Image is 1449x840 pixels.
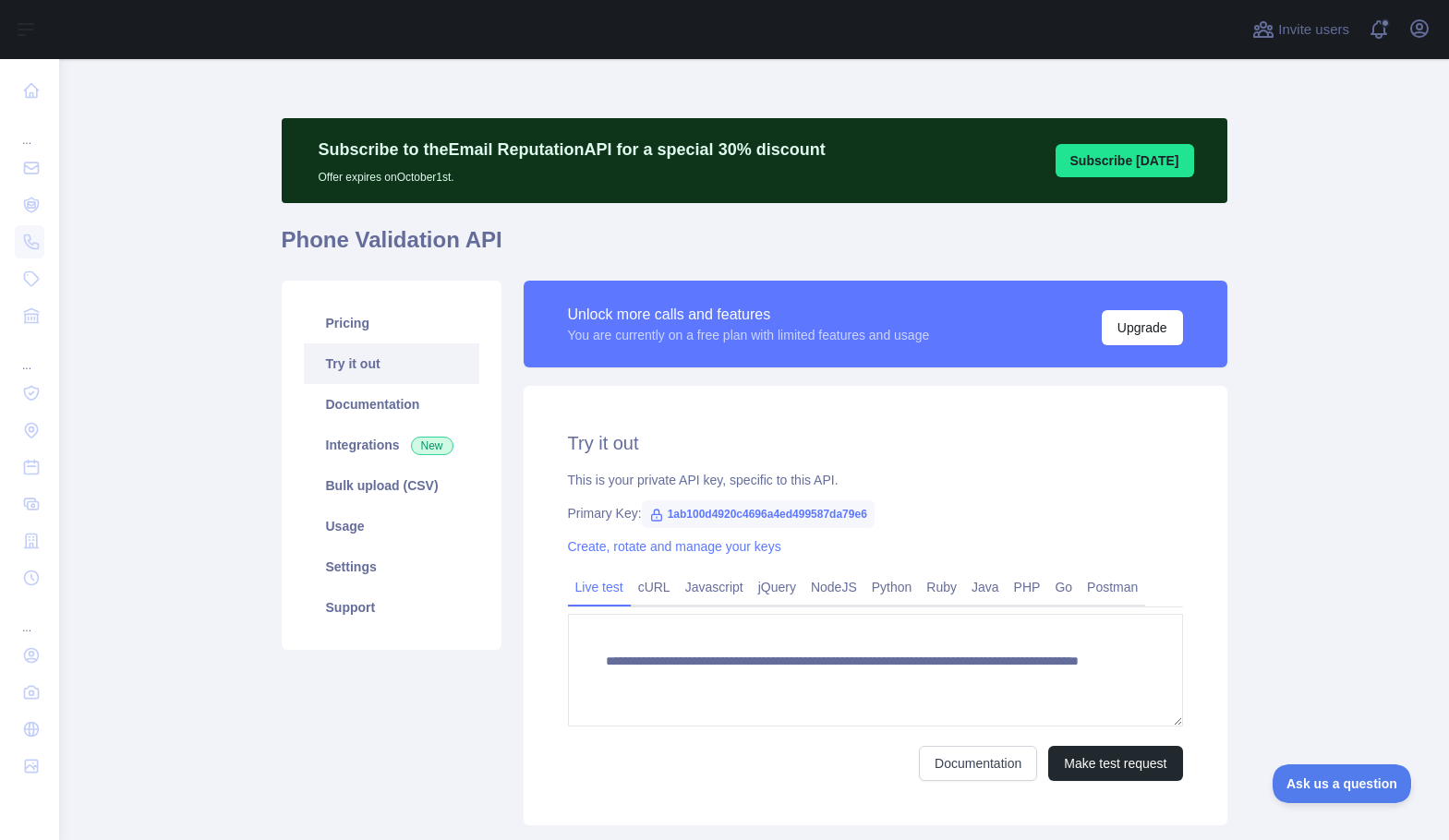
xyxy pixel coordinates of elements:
[678,572,751,602] a: Javascript
[568,504,1183,522] div: Primary Key:
[1056,144,1194,177] button: Subscribe [DATE]
[1007,572,1048,602] a: PHP
[304,425,479,465] a: Integrations New
[568,572,631,602] a: Live test
[304,587,479,628] a: Support
[568,539,781,554] a: Create, rotate and manage your keys
[304,546,479,587] a: Settings
[964,572,1007,602] a: Java
[411,437,453,455] span: New
[319,137,826,162] p: Subscribe to the Email Reputation API for a special 30 % discount
[568,304,930,326] div: Unlock more calls and features
[15,336,44,373] div: ...
[1048,746,1182,781] button: Make test request
[1278,19,1349,41] span: Invite users
[1273,764,1412,803] iframe: Toggle Customer Support
[568,326,930,344] div: You are currently on a free plan with limited features and usage
[15,598,44,635] div: ...
[304,465,479,506] a: Bulk upload (CSV)
[803,572,864,602] a: NodeJS
[1102,310,1183,345] button: Upgrade
[919,746,1037,781] a: Documentation
[304,303,479,343] a: Pricing
[304,506,479,546] a: Usage
[919,572,964,602] a: Ruby
[15,111,44,148] div: ...
[319,162,826,185] p: Offer expires on October 1st.
[568,430,1183,456] h2: Try it out
[1047,572,1080,602] a: Go
[304,384,479,425] a: Documentation
[631,572,678,602] a: cURL
[864,572,920,602] a: Python
[1249,15,1353,44] button: Invite users
[1080,572,1145,602] a: Postman
[568,471,1183,489] div: This is your private API key, specific to this API.
[304,343,479,384] a: Try it out
[282,225,1227,270] h1: Phone Validation API
[751,572,803,602] a: jQuery
[642,500,875,528] span: 1ab100d4920c4696a4ed499587da79e6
